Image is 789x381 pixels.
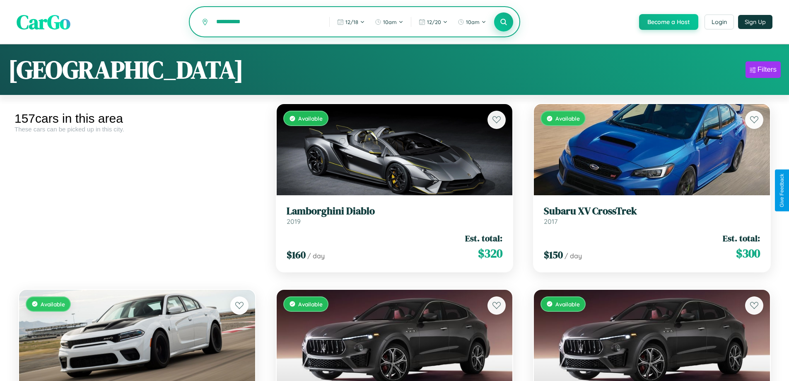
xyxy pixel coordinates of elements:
span: 10am [466,19,480,25]
h3: Subaru XV CrossTrek [544,205,760,217]
span: 12 / 18 [345,19,358,25]
button: Sign Up [738,15,772,29]
button: 12/20 [415,15,452,29]
span: 12 / 20 [427,19,441,25]
button: Filters [746,61,781,78]
button: Become a Host [639,14,698,30]
span: $ 150 [544,248,563,262]
span: 2019 [287,217,301,226]
span: / day [565,252,582,260]
a: Lamborghini Diablo2019 [287,205,503,226]
span: / day [307,252,325,260]
span: Available [41,301,65,308]
div: Give Feedback [779,174,785,207]
a: Subaru XV CrossTrek2017 [544,205,760,226]
h1: [GEOGRAPHIC_DATA] [8,53,244,87]
span: $ 160 [287,248,306,262]
span: 2017 [544,217,557,226]
button: Login [705,15,734,29]
button: 10am [371,15,408,29]
span: Est. total: [723,232,760,244]
span: $ 320 [478,245,502,262]
span: Available [298,115,323,122]
div: 157 cars in this area [14,112,260,126]
span: Est. total: [465,232,502,244]
span: 10am [383,19,397,25]
div: These cars can be picked up in this city. [14,126,260,133]
span: Available [555,301,580,308]
span: Available [555,115,580,122]
span: Available [298,301,323,308]
button: 10am [454,15,490,29]
span: $ 300 [736,245,760,262]
span: CarGo [17,8,70,36]
button: 12/18 [333,15,369,29]
div: Filters [758,66,777,74]
h3: Lamborghini Diablo [287,205,503,217]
